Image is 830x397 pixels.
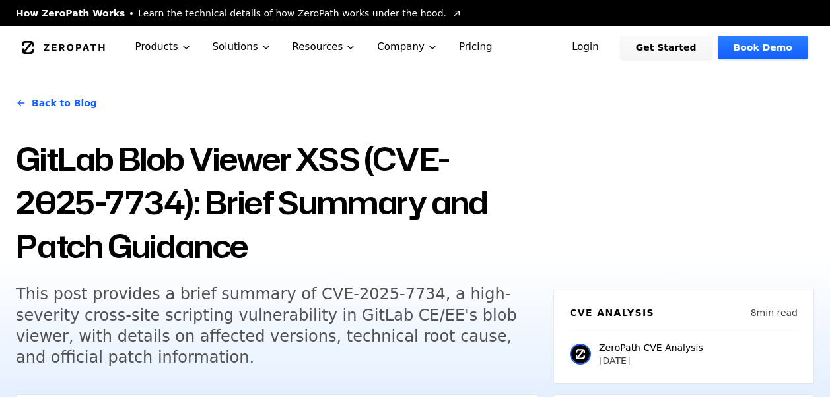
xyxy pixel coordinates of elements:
[138,7,446,20] span: Learn the technical details of how ZeroPath works under the hood.
[570,344,591,365] img: ZeroPath CVE Analysis
[570,306,654,319] h6: CVE Analysis
[556,36,615,59] a: Login
[202,26,282,68] button: Solutions
[16,137,537,268] h1: GitLab Blob Viewer XSS (CVE-2025-7734): Brief Summary and Patch Guidance
[366,26,448,68] button: Company
[448,26,503,68] a: Pricing
[16,84,97,121] a: Back to Blog
[125,26,202,68] button: Products
[599,354,703,367] p: [DATE]
[16,7,125,20] span: How ZeroPath Works
[620,36,712,59] a: Get Started
[751,306,798,319] p: 8 min read
[16,284,523,368] h5: This post provides a brief summary of CVE-2025-7734, a high-severity cross-site scripting vulnera...
[718,36,808,59] a: Book Demo
[282,26,367,68] button: Resources
[599,341,703,354] p: ZeroPath CVE Analysis
[16,7,462,20] a: How ZeroPath WorksLearn the technical details of how ZeroPath works under the hood.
